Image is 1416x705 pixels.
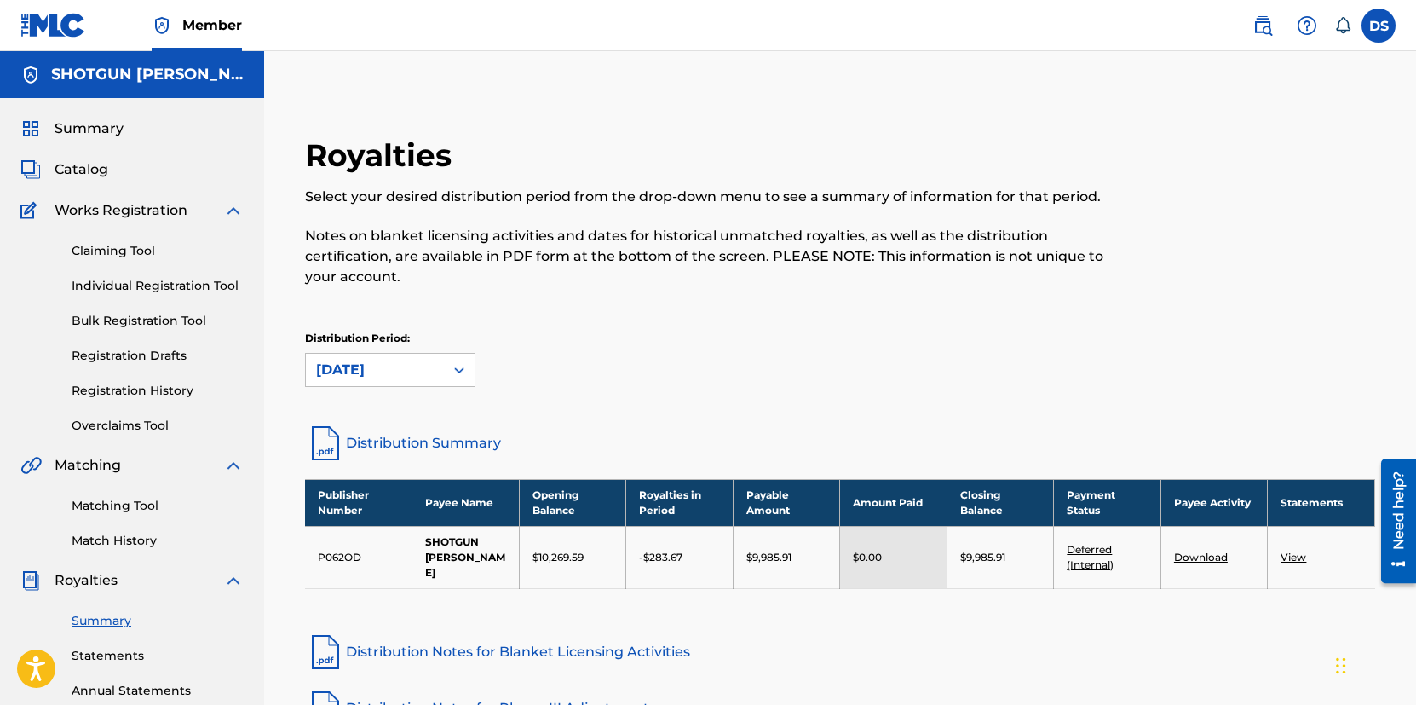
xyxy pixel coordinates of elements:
a: Registration Drafts [72,347,244,365]
th: Publisher Number [305,479,412,526]
img: search [1252,15,1273,36]
th: Payable Amount [733,479,840,526]
img: Catalog [20,159,41,180]
a: CatalogCatalog [20,159,108,180]
p: -$283.67 [639,550,682,565]
div: User Menu [1361,9,1396,43]
img: expand [223,200,244,221]
span: Matching [55,455,121,476]
p: $9,985.91 [960,550,1005,565]
a: Overclaims Tool [72,417,244,435]
a: Download [1174,551,1228,563]
div: [DATE] [316,360,434,380]
a: Distribution Notes for Blanket Licensing Activities [305,632,1375,673]
span: Summary [55,118,124,139]
img: expand [223,455,244,476]
p: Select your desired distribution period from the drop-down menu to see a summary of information f... [305,187,1129,207]
h5: SHOTGUN SHANE [51,65,244,84]
th: Payee Name [412,479,520,526]
a: Match History [72,532,244,550]
span: Works Registration [55,200,187,221]
a: Deferred (Internal) [1067,543,1114,571]
img: help [1297,15,1317,36]
th: Payee Activity [1160,479,1268,526]
a: View [1281,551,1306,563]
div: Help [1290,9,1324,43]
th: Opening Balance [519,479,626,526]
iframe: Resource Center [1368,450,1416,592]
td: P062OD [305,526,412,588]
img: Matching [20,455,42,476]
h2: Royalties [305,136,460,175]
img: Top Rightsholder [152,15,172,36]
th: Amount Paid [840,479,947,526]
a: Distribution Summary [305,423,1375,464]
a: Registration History [72,382,244,400]
img: pdf [305,632,346,673]
th: Closing Balance [947,479,1054,526]
p: $0.00 [853,550,882,565]
a: Annual Statements [72,682,244,700]
span: Catalog [55,159,108,180]
a: Bulk Registration Tool [72,312,244,330]
td: SHOTGUN [PERSON_NAME] [412,526,520,588]
p: $10,269.59 [532,550,584,565]
img: Accounts [20,65,41,85]
img: expand [223,570,244,591]
img: Summary [20,118,41,139]
div: Notifications [1334,17,1351,34]
a: Individual Registration Tool [72,277,244,295]
p: Notes on blanket licensing activities and dates for historical unmatched royalties, as well as th... [305,226,1129,287]
span: Royalties [55,570,118,591]
th: Payment Status [1054,479,1161,526]
iframe: Chat Widget [1331,623,1416,705]
div: Drag [1336,640,1346,691]
a: SummarySummary [20,118,124,139]
a: Statements [72,647,244,665]
a: Summary [72,612,244,630]
img: Royalties [20,570,41,591]
img: Works Registration [20,200,43,221]
span: Member [182,15,242,35]
p: Distribution Period: [305,331,475,346]
th: Royalties in Period [626,479,734,526]
img: distribution-summary-pdf [305,423,346,464]
img: MLC Logo [20,13,86,38]
a: Matching Tool [72,497,244,515]
a: Public Search [1246,9,1280,43]
a: Claiming Tool [72,242,244,260]
p: $9,985.91 [746,550,791,565]
th: Statements [1268,479,1375,526]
